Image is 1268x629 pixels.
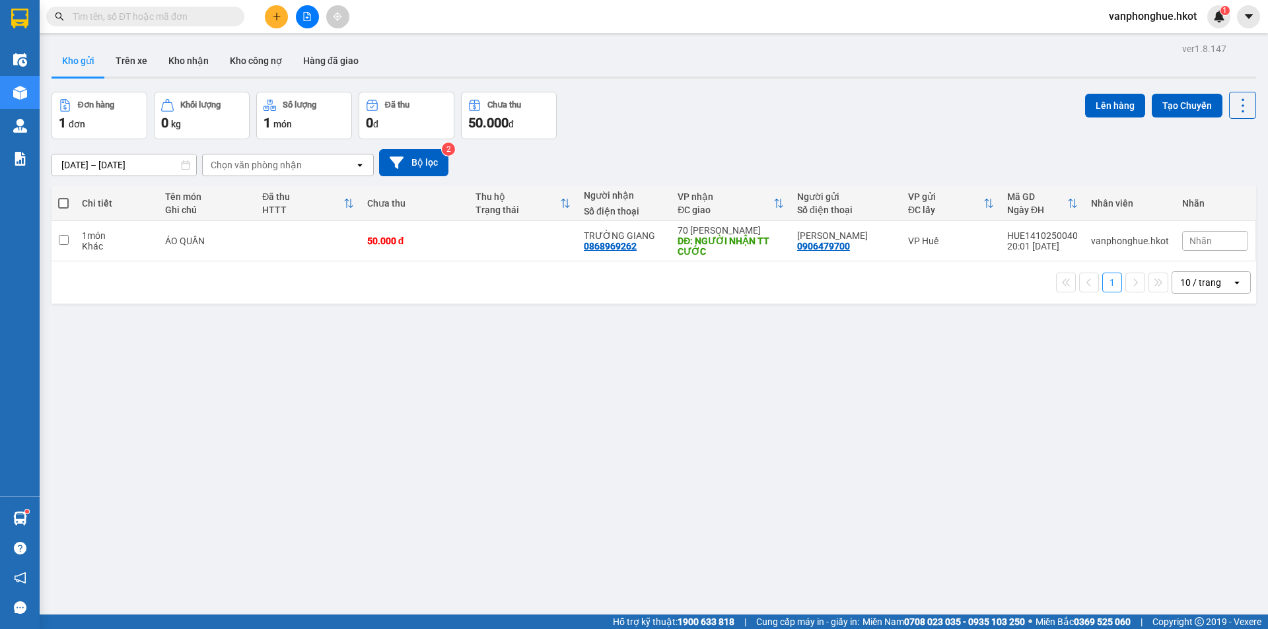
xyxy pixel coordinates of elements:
[264,115,271,131] span: 1
[613,614,734,629] span: Hỗ trợ kỹ thuật:
[25,510,29,513] sup: 1
[1232,277,1242,288] svg: open
[13,119,27,133] img: warehouse-icon
[797,191,895,202] div: Người gửi
[367,236,462,246] div: 50.000 đ
[1091,236,1169,246] div: vanphonghue.hkot
[797,230,895,241] div: TẤN DŨNG
[265,5,288,28] button: plus
[256,92,352,139] button: Số lượng1món
[487,100,521,110] div: Chưa thu
[13,512,27,525] img: warehouse-icon
[1001,186,1084,221] th: Toggle SortBy
[1085,94,1145,117] button: Lên hàng
[373,119,378,129] span: đ
[355,160,365,170] svg: open
[468,115,509,131] span: 50.000
[1243,11,1255,22] span: caret-down
[469,186,577,221] th: Toggle SortBy
[1074,616,1131,627] strong: 0369 525 060
[272,12,281,21] span: plus
[165,205,249,215] div: Ghi chú
[359,92,454,139] button: Đã thu0đ
[1091,198,1169,209] div: Nhân viên
[1195,617,1204,626] span: copyright
[744,614,746,629] span: |
[908,205,983,215] div: ĐC lấy
[14,542,26,554] span: question-circle
[52,45,105,77] button: Kho gửi
[273,119,292,129] span: món
[69,119,85,129] span: đơn
[797,241,850,251] div: 0906479700
[442,143,455,156] sup: 2
[11,9,28,28] img: logo-vxr
[326,5,349,28] button: aim
[901,186,1001,221] th: Toggle SortBy
[584,190,664,201] div: Người nhận
[1237,5,1260,28] button: caret-down
[1182,198,1248,209] div: Nhãn
[863,614,1025,629] span: Miền Nam
[904,616,1025,627] strong: 0708 023 035 - 0935 103 250
[105,45,158,77] button: Trên xe
[256,186,361,221] th: Toggle SortBy
[1189,236,1212,246] span: Nhãn
[154,92,250,139] button: Khối lượng0kg
[13,53,27,67] img: warehouse-icon
[671,186,791,221] th: Toggle SortBy
[211,158,302,172] div: Chọn văn phòng nhận
[296,5,319,28] button: file-add
[584,206,664,216] div: Số điện thoại
[158,45,219,77] button: Kho nhận
[82,230,152,241] div: 1 món
[756,614,859,629] span: Cung cấp máy in - giấy in:
[1102,273,1122,292] button: 1
[509,119,514,129] span: đ
[219,45,293,77] button: Kho công nợ
[1007,241,1078,251] div: 20:01 [DATE]
[1220,6,1230,15] sup: 1
[73,9,229,24] input: Tìm tên, số ĐT hoặc mã đơn
[165,236,249,246] div: ÁO QUẦN
[59,115,66,131] span: 1
[1007,205,1067,215] div: Ngày ĐH
[78,100,114,110] div: Đơn hàng
[584,230,664,241] div: TRƯỜNG GIANG
[302,12,312,21] span: file-add
[52,154,196,176] input: Select a date range.
[1007,191,1067,202] div: Mã GD
[14,572,26,584] span: notification
[678,616,734,627] strong: 1900 633 818
[262,191,343,202] div: Đã thu
[797,205,895,215] div: Số điện thoại
[678,205,773,215] div: ĐC giao
[908,191,983,202] div: VP gửi
[55,12,64,21] span: search
[908,236,994,246] div: VP Huế
[367,198,462,209] div: Chưa thu
[1036,614,1131,629] span: Miền Bắc
[82,241,152,251] div: Khác
[678,225,784,236] div: 70 [PERSON_NAME]
[1098,8,1207,24] span: vanphonghue.hkot
[14,601,26,614] span: message
[379,149,448,176] button: Bộ lọc
[262,205,343,215] div: HTTT
[1007,230,1078,241] div: HUE1410250040
[161,115,168,131] span: 0
[1180,276,1221,289] div: 10 / trang
[293,45,369,77] button: Hàng đã giao
[366,115,373,131] span: 0
[1152,94,1222,117] button: Tạo Chuyến
[13,152,27,166] img: solution-icon
[1182,42,1226,56] div: ver 1.8.147
[82,198,152,209] div: Chi tiết
[13,86,27,100] img: warehouse-icon
[385,100,409,110] div: Đã thu
[1028,619,1032,624] span: ⚪️
[165,191,249,202] div: Tên món
[283,100,316,110] div: Số lượng
[678,236,784,257] div: DĐ: NGƯỜI NHẬN TT CƯỚC
[1141,614,1143,629] span: |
